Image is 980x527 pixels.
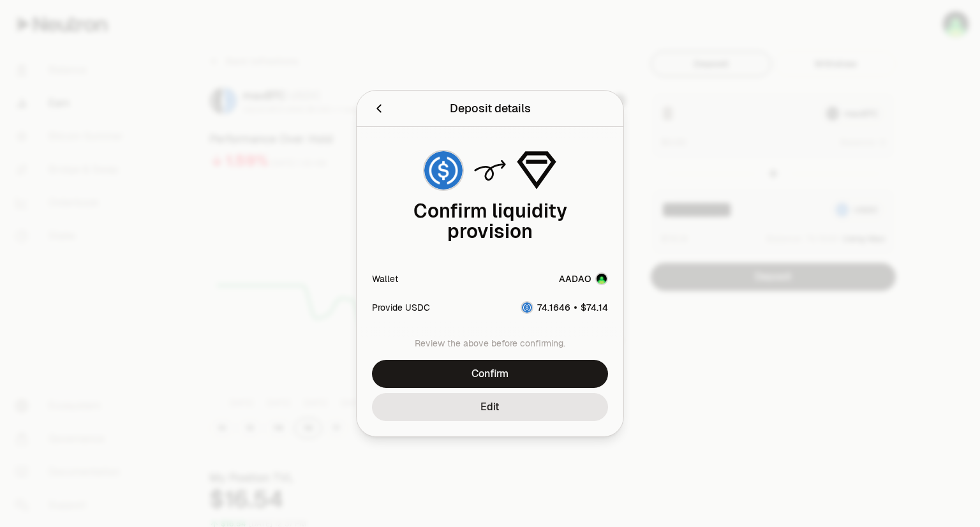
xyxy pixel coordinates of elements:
div: Deposit details [450,100,531,117]
div: Provide USDC [372,301,430,314]
button: AADAOAccount Image [559,272,608,285]
div: Confirm liquidity provision [372,201,608,242]
button: Edit [372,393,608,421]
div: AADAO [559,272,591,285]
div: Wallet [372,272,398,285]
img: Account Image [597,274,607,284]
img: USDC Logo [522,302,532,313]
img: USDC Logo [424,151,463,189]
div: Review the above before confirming. [372,337,608,350]
button: Confirm [372,360,608,388]
button: Back [372,100,386,117]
